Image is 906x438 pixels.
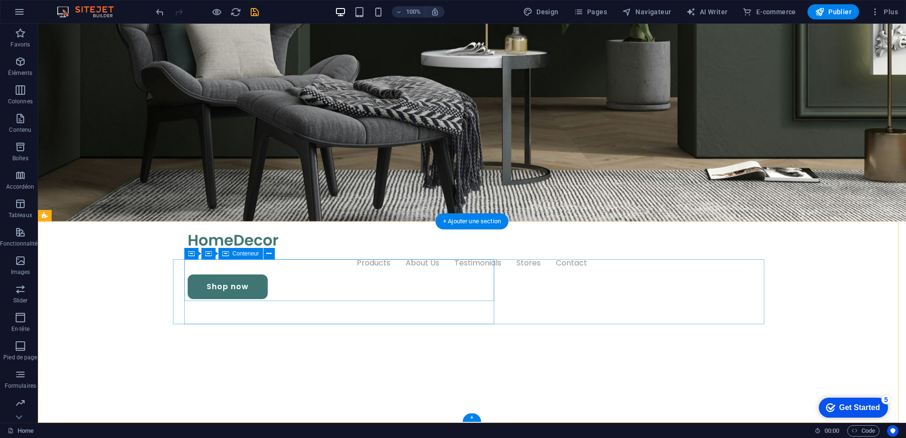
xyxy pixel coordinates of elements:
button: Publier [807,4,859,19]
p: En-tête [11,325,29,333]
div: + Ajouter une section [435,213,508,229]
div: Design (Ctrl+Alt+Y) [519,4,562,19]
span: Design [523,7,559,17]
p: Pied de page [3,354,37,361]
button: Usercentrics [887,425,898,437]
div: 5 [70,2,80,11]
button: Code [847,425,879,437]
img: Editor Logo [54,6,126,18]
p: Images [11,268,30,276]
p: Boîtes [12,155,28,162]
p: Colonnes [8,98,33,105]
span: Publier [815,7,852,17]
button: save [249,6,260,18]
div: + [462,413,481,422]
button: E-commerce [739,4,799,19]
button: 100% [392,6,426,18]
span: Conteneur [233,251,259,256]
i: Annuler : Supprimer les éléments (Ctrl+Z) [154,7,165,18]
button: Navigateur [618,4,675,19]
p: Contenu [9,126,31,134]
button: reload [230,6,241,18]
p: Favoris [10,41,30,48]
span: Pages [574,7,607,17]
p: Tableaux [9,211,32,219]
div: Get Started [28,10,69,19]
span: : [831,427,833,434]
i: Actualiser la page [230,7,241,18]
p: Éléments [8,69,32,77]
span: E-commerce [743,7,796,17]
p: Marketing [7,411,33,418]
span: Plus [870,7,898,17]
h6: Durée de la session [815,425,840,437]
button: Pages [570,4,611,19]
span: Navigateur [622,7,671,17]
button: Design [519,4,562,19]
button: undo [154,6,165,18]
span: Code [852,425,875,437]
p: Accordéon [6,183,34,191]
button: AI Writer [682,4,731,19]
span: AI Writer [686,7,727,17]
a: Cliquez pour annuler la sélection. Double-cliquez pour ouvrir Pages. [8,425,34,437]
span: 00 00 [824,425,839,437]
p: Formulaires [5,382,36,390]
div: Get Started 5 items remaining, 0% complete [8,5,77,25]
h6: 100% [406,6,421,18]
p: Slider [13,297,28,304]
i: Lors du redimensionnement, ajuster automatiquement le niveau de zoom en fonction de l'appareil sé... [431,8,439,16]
button: Plus [867,4,902,19]
button: Cliquez ici pour quitter le mode Aperçu et poursuivre l'édition. [211,6,222,18]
